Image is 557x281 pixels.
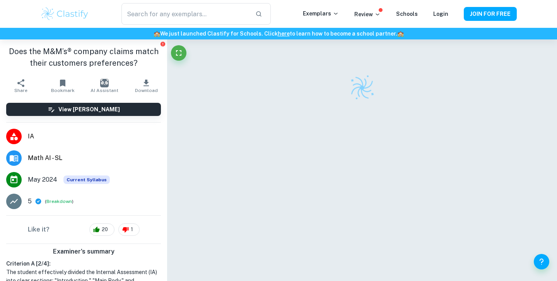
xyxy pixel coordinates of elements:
[2,29,555,38] h6: We just launched Clastify for Schools. Click to learn how to become a school partner.
[42,75,84,97] button: Bookmark
[89,223,114,236] div: 20
[40,6,89,22] img: Clastify logo
[126,226,137,233] span: 1
[354,10,381,19] p: Review
[345,71,379,104] img: Clastify logo
[118,223,140,236] div: 1
[278,31,290,37] a: here
[14,88,27,93] span: Share
[45,198,73,205] span: ( )
[464,7,517,21] button: JOIN FOR FREE
[58,105,120,114] h6: View [PERSON_NAME]
[84,75,125,97] button: AI Assistant
[3,247,164,256] h6: Examiner's summary
[396,11,418,17] a: Schools
[46,198,72,205] button: Breakdown
[63,175,110,184] div: This exemplar is based on the current syllabus. Feel free to refer to it for inspiration/ideas wh...
[6,46,161,69] h1: Does the M&M’s® company claims match their customers preferences?
[534,254,549,269] button: Help and Feedback
[125,75,167,97] button: Download
[171,45,186,61] button: Fullscreen
[433,11,448,17] a: Login
[160,41,166,47] button: Report issue
[63,175,110,184] span: Current Syllabus
[6,259,161,268] h6: Criterion A [ 2 / 4 ]:
[100,79,109,87] img: AI Assistant
[303,9,339,18] p: Exemplars
[28,197,32,206] p: 5
[51,88,75,93] span: Bookmark
[397,31,404,37] span: 🏫
[135,88,158,93] span: Download
[91,88,118,93] span: AI Assistant
[154,31,160,37] span: 🏫
[28,175,57,184] span: May 2024
[28,225,50,234] h6: Like it?
[28,153,161,163] span: Math AI - SL
[6,103,161,116] button: View [PERSON_NAME]
[121,3,249,25] input: Search for any exemplars...
[97,226,112,233] span: 20
[28,132,161,141] span: IA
